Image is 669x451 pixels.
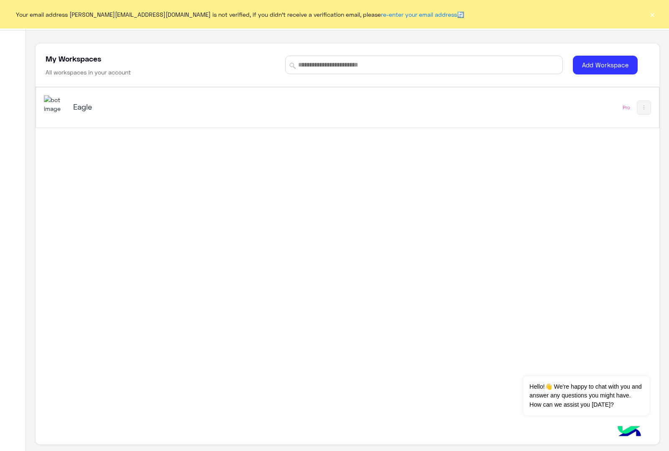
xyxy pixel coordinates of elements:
button: Add Workspace [573,56,638,74]
span: Your email address [PERSON_NAME][EMAIL_ADDRESS][DOMAIN_NAME] is not verified, if you didn't recei... [16,10,464,19]
span: Hello!👋 We're happy to chat with you and answer any questions you might have. How can we assist y... [523,376,649,415]
h6: All workspaces in your account [46,68,131,77]
h5: My Workspaces [46,54,101,64]
img: hulul-logo.png [615,418,644,447]
button: × [648,10,656,18]
div: Pro [623,104,630,111]
h5: Eagle [73,102,292,112]
img: 713415422032625 [44,95,66,113]
a: re-enter your email address [381,11,457,18]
